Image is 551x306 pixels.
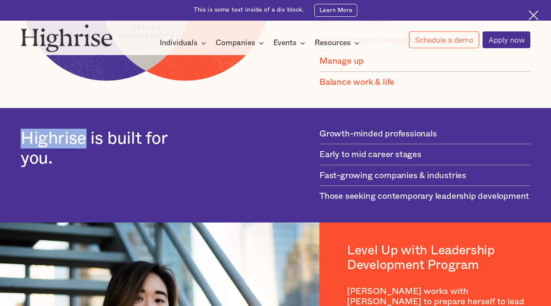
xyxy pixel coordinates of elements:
[319,191,529,201] div: Those seeking contemporary leadership development
[483,31,530,49] a: Apply now
[319,77,394,87] div: Balance work & life
[160,38,198,48] div: Individuals
[347,243,530,273] h2: Level Up with Leadership Development Program
[319,149,421,160] div: Early to mid career stages
[315,38,351,48] div: Resources
[194,6,304,14] div: This is some text inside of a div block.
[160,38,209,48] div: Individuals
[216,38,266,48] div: Companies
[21,129,168,169] h2: Highrise is built for you.
[529,10,539,20] img: Cross icon
[315,38,362,48] div: Resources
[319,56,364,66] div: Manage up
[273,38,297,48] div: Events
[273,38,308,48] div: Events
[216,38,255,48] div: Companies
[319,170,466,181] div: Fast-growing companies & industries
[21,24,113,52] img: Highrise logo
[409,31,479,48] a: Schedule a demo
[314,4,357,17] a: Learn More
[319,129,437,139] div: Growth-minded professionals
